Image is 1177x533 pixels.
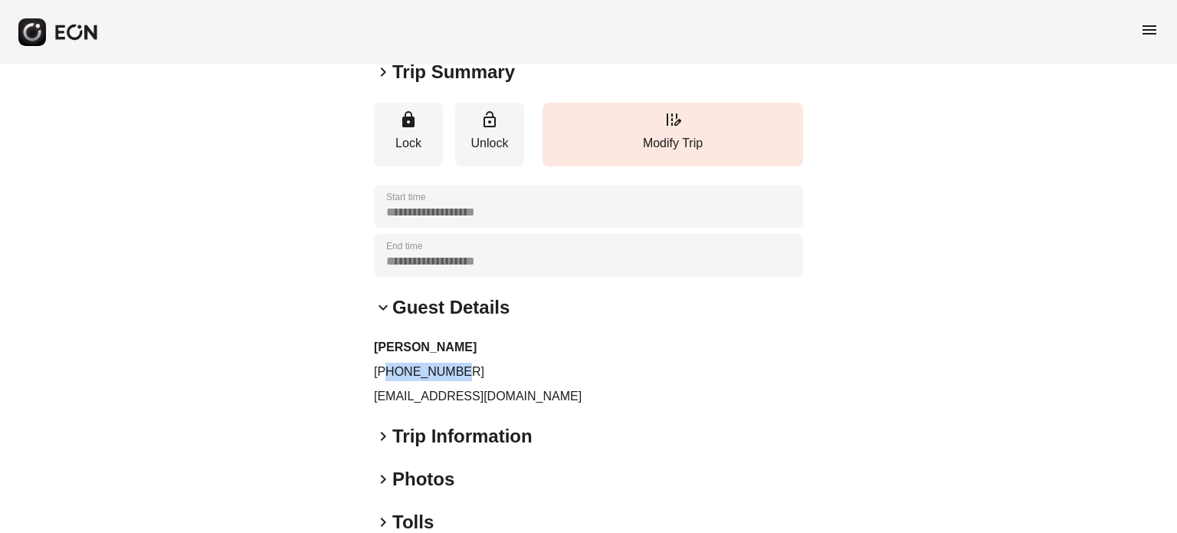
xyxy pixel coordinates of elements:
[392,60,515,84] h2: Trip Summary
[374,298,392,317] span: keyboard_arrow_down
[382,134,435,153] p: Lock
[374,513,392,531] span: keyboard_arrow_right
[480,110,499,129] span: lock_open
[455,103,524,166] button: Unlock
[664,110,682,129] span: edit_road
[392,424,533,449] h2: Trip Information
[374,338,803,357] h3: [PERSON_NAME]
[550,134,795,153] p: Modify Trip
[463,134,516,153] p: Unlock
[399,110,418,129] span: lock
[374,63,392,81] span: keyboard_arrow_right
[374,363,803,381] p: [PHONE_NUMBER]
[392,467,454,492] h2: Photos
[374,470,392,489] span: keyboard_arrow_right
[374,387,803,406] p: [EMAIL_ADDRESS][DOMAIN_NAME]
[543,103,803,166] button: Modify Trip
[1140,21,1159,39] span: menu
[374,103,443,166] button: Lock
[374,427,392,446] span: keyboard_arrow_right
[392,295,510,320] h2: Guest Details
